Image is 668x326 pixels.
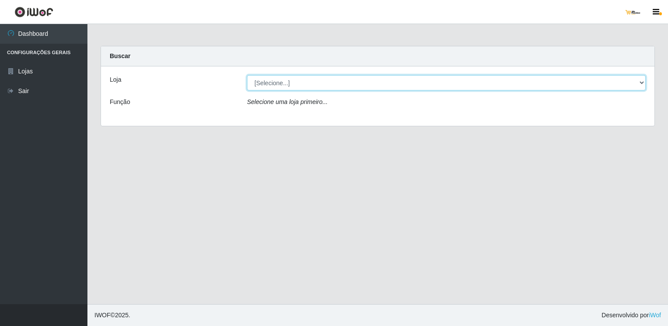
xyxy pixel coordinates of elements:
[14,7,53,17] img: CoreUI Logo
[110,75,121,84] label: Loja
[649,312,661,319] a: iWof
[94,311,130,320] span: © 2025 .
[110,52,130,59] strong: Buscar
[247,98,327,105] i: Selecione uma loja primeiro...
[602,311,661,320] span: Desenvolvido por
[94,312,111,319] span: IWOF
[110,97,130,107] label: Função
